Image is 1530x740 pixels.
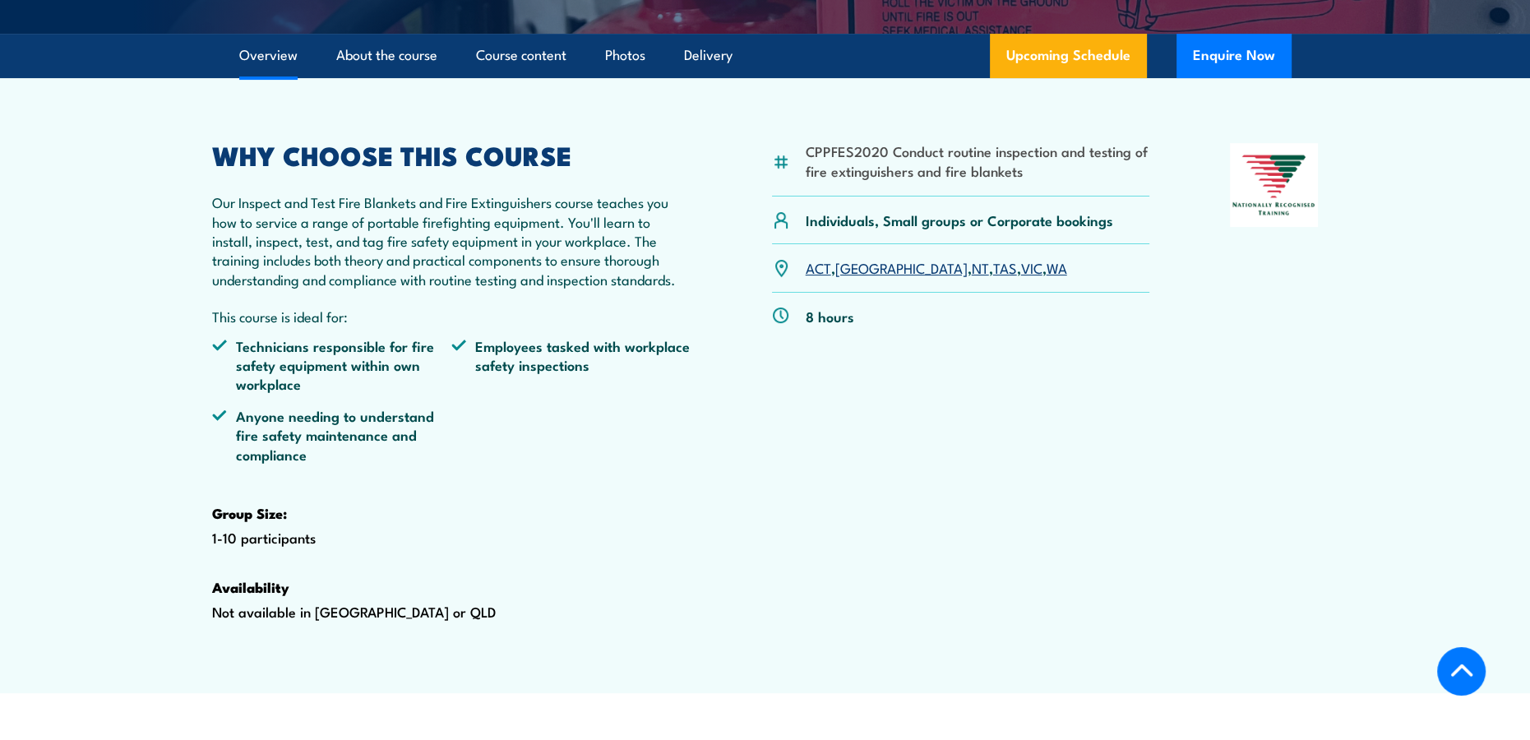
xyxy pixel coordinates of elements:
[212,576,289,598] strong: Availability
[451,336,691,394] li: Employees tasked with workplace safety inspections
[476,34,566,77] a: Course content
[1230,143,1319,227] img: Nationally Recognised Training logo.
[336,34,437,77] a: About the course
[1176,34,1292,78] button: Enquire Now
[806,257,831,277] a: ACT
[684,34,733,77] a: Delivery
[212,143,692,673] div: 1-10 participants Not available in [GEOGRAPHIC_DATA] or QLD
[806,210,1113,229] p: Individuals, Small groups or Corporate bookings
[212,406,452,464] li: Anyone needing to understand fire safety maintenance and compliance
[993,257,1017,277] a: TAS
[212,192,692,289] p: Our Inspect and Test Fire Blankets and Fire Extinguishers course teaches you how to service a ran...
[806,141,1150,180] li: CPPFES2020 Conduct routine inspection and testing of fire extinguishers and fire blankets
[1021,257,1042,277] a: VIC
[212,336,452,394] li: Technicians responsible for fire safety equipment within own workplace
[990,34,1147,78] a: Upcoming Schedule
[806,258,1067,277] p: , , , , ,
[212,143,692,166] h2: WHY CHOOSE THIS COURSE
[1047,257,1067,277] a: WA
[239,34,298,77] a: Overview
[212,502,287,524] strong: Group Size:
[806,307,854,326] p: 8 hours
[972,257,989,277] a: NT
[605,34,645,77] a: Photos
[835,257,968,277] a: [GEOGRAPHIC_DATA]
[212,307,692,326] p: This course is ideal for:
